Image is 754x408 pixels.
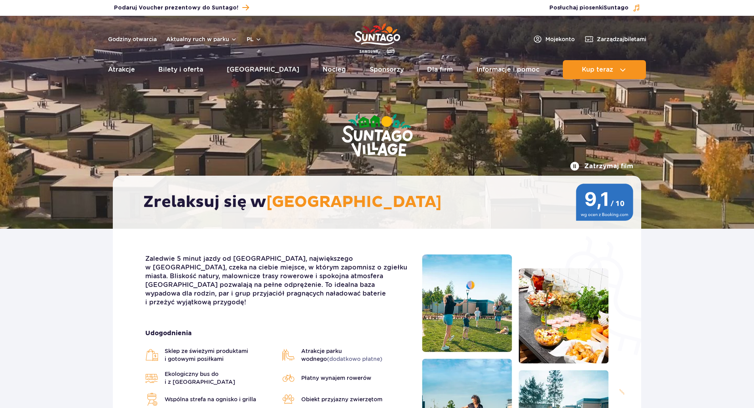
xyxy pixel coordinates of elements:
[114,4,238,12] span: Podaruj Voucher prezentowy do Suntago!
[310,83,444,189] img: Suntago Village
[227,60,299,79] a: [GEOGRAPHIC_DATA]
[301,374,371,382] span: Płatny wynajem rowerów
[576,184,633,221] img: 9,1/10 wg ocen z Booking.com
[570,161,633,171] button: Zatrzymaj film
[597,35,646,43] span: Zarządzaj biletami
[370,60,404,79] a: Sponsorzy
[165,347,274,363] span: Sklep ze świeżymi produktami i gotowymi posiłkami
[549,4,640,12] button: Posłuchaj piosenkiSuntago
[549,4,629,12] span: Posłuchaj piosenki
[604,5,629,11] span: Suntago
[354,20,400,56] a: Park of Poland
[166,36,237,42] button: Aktualny ruch w parku
[301,347,410,363] span: Atrakcje parku wodnego
[301,395,382,403] span: Obiekt przyjazny zwierzętom
[266,192,442,212] span: [GEOGRAPHIC_DATA]
[327,356,382,362] span: (dodatkowo płatne)
[247,35,262,43] button: pl
[563,60,646,79] button: Kup teraz
[143,192,619,212] h2: Zrelaksuj się w
[108,60,135,79] a: Atrakcje
[145,254,410,307] p: Zaledwie 5 minut jazdy od [GEOGRAPHIC_DATA], największego w [GEOGRAPHIC_DATA], czeka na ciebie mi...
[114,2,249,13] a: Podaruj Voucher prezentowy do Suntago!
[165,370,274,386] span: Ekologiczny bus do i z [GEOGRAPHIC_DATA]
[323,60,346,79] a: Nocleg
[165,395,256,403] span: Wspólna strefa na ognisko i grilla
[582,66,613,73] span: Kup teraz
[158,60,203,79] a: Bilety i oferta
[145,329,410,338] strong: Udogodnienia
[545,35,575,43] span: Moje konto
[533,34,575,44] a: Mojekonto
[477,60,539,79] a: Informacje i pomoc
[584,34,646,44] a: Zarządzajbiletami
[427,60,453,79] a: Dla firm
[108,35,157,43] a: Godziny otwarcia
